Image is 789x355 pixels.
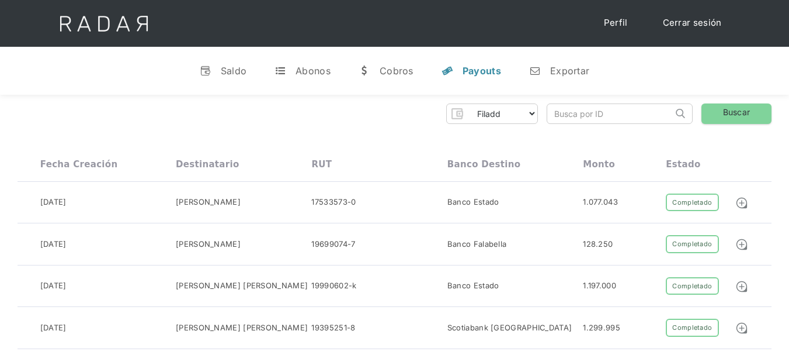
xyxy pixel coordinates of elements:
[176,322,308,334] div: [PERSON_NAME] [PERSON_NAME]
[666,159,700,170] div: Estado
[529,65,541,77] div: n
[583,197,618,208] div: 1.077.043
[40,280,67,292] div: [DATE]
[583,322,620,334] div: 1.299.995
[447,159,520,170] div: Banco destino
[735,322,748,335] img: Detalle
[446,104,538,124] form: Form
[311,159,332,170] div: RUT
[380,65,413,77] div: Cobros
[463,65,501,77] div: Payouts
[447,239,507,250] div: Banco Falabella
[311,197,356,208] div: 17533573-0
[221,65,247,77] div: Saldo
[40,197,67,208] div: [DATE]
[547,104,673,123] input: Busca por ID
[701,104,771,124] a: Buscar
[176,280,308,292] div: [PERSON_NAME] [PERSON_NAME]
[200,65,211,77] div: v
[311,280,356,292] div: 19990602-k
[296,65,331,77] div: Abonos
[311,239,355,250] div: 19699074-7
[311,322,355,334] div: 19395251-8
[40,239,67,250] div: [DATE]
[40,322,67,334] div: [DATE]
[592,12,639,35] a: Perfil
[651,12,734,35] a: Cerrar sesión
[447,280,499,292] div: Banco Estado
[583,159,615,170] div: Monto
[447,322,572,334] div: Scotiabank [GEOGRAPHIC_DATA]
[666,319,718,337] div: Completado
[666,235,718,253] div: Completado
[666,277,718,295] div: Completado
[176,159,239,170] div: Destinatario
[583,280,616,292] div: 1.197.000
[176,197,241,208] div: [PERSON_NAME]
[735,280,748,293] img: Detalle
[359,65,370,77] div: w
[447,197,499,208] div: Banco Estado
[442,65,453,77] div: y
[666,194,718,212] div: Completado
[583,239,613,250] div: 128.250
[176,239,241,250] div: [PERSON_NAME]
[40,159,118,170] div: Fecha creación
[550,65,589,77] div: Exportar
[274,65,286,77] div: t
[735,238,748,251] img: Detalle
[735,197,748,209] img: Detalle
